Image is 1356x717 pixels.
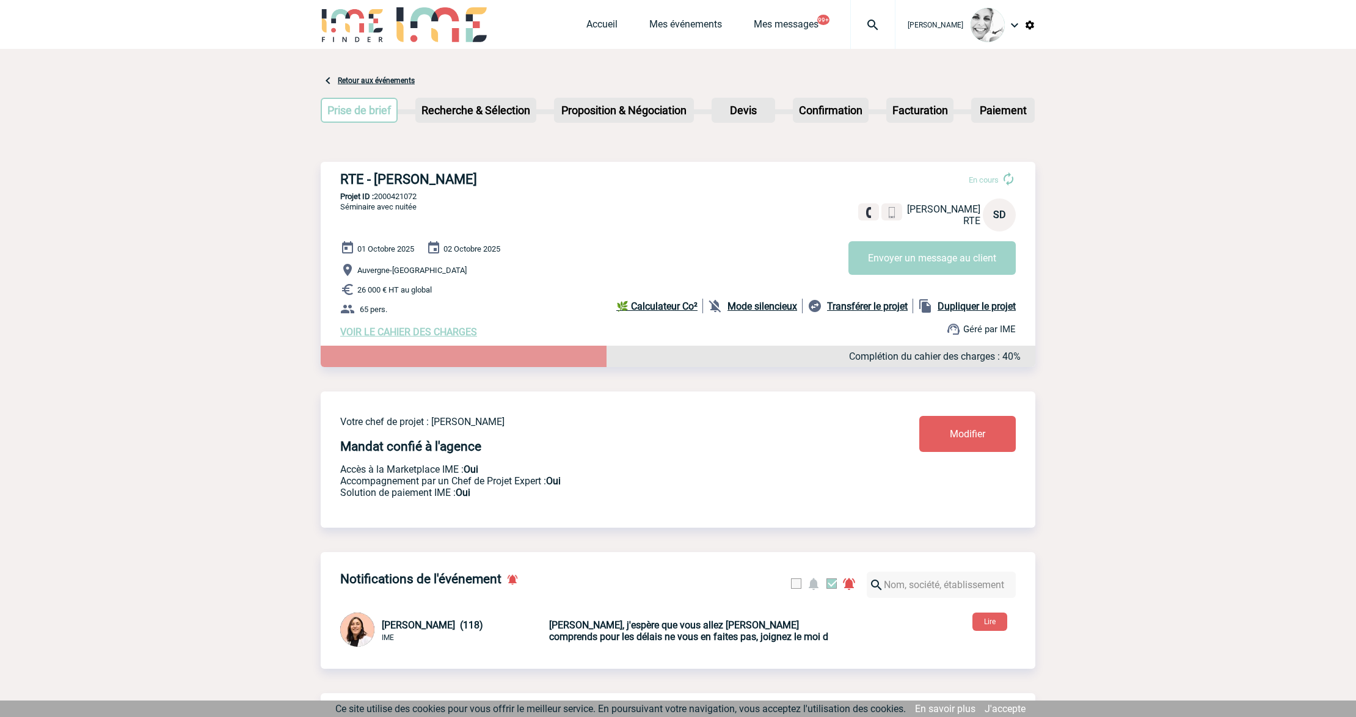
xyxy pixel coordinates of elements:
a: En savoir plus [915,703,975,715]
span: Géré par IME [963,324,1016,335]
span: Auvergne-[GEOGRAPHIC_DATA] [357,266,467,275]
span: 26 000 € HT au global [357,285,432,294]
p: Recherche & Sélection [417,99,535,122]
b: 🌿 Calculateur Co² [616,300,698,312]
span: RTE [963,215,980,227]
button: Envoyer un message au client [848,241,1016,275]
h3: RTE - [PERSON_NAME] [340,172,707,187]
span: Modifier [950,428,985,440]
h4: Mandat confié à l'agence [340,439,481,454]
div: Conversation privée : Client - Agence [340,613,547,649]
p: Paiement [972,99,1033,122]
p: Prestation payante [340,475,847,487]
p: Accès à la Marketplace IME : [340,464,847,475]
img: support.png [946,322,961,337]
img: portable.png [886,207,897,218]
b: Oui [546,475,561,487]
img: fixe.png [863,207,874,218]
b: [PERSON_NAME], j'espère que vous allez [PERSON_NAME] comprends pour les délais ne vous en faites ... [549,619,828,642]
span: Ce site utilise des cookies pour vous offrir le meilleur service. En poursuivant votre navigation... [335,703,906,715]
span: [PERSON_NAME] [907,203,980,215]
button: Lire [972,613,1007,631]
span: Séminaire avec nuitée [340,202,417,211]
a: [PERSON_NAME] (118) IME [PERSON_NAME], j'espère que vous allez [PERSON_NAME] comprends pour les d... [340,625,836,636]
a: Accueil [586,18,618,35]
p: Proposition & Négociation [555,99,693,122]
span: 01 Octobre 2025 [357,244,414,253]
b: Mode silencieux [727,300,797,312]
img: 103013-0.jpeg [971,8,1005,42]
b: Oui [464,464,478,475]
b: Dupliquer le projet [938,300,1016,312]
a: Lire [963,615,1017,627]
span: SD [993,209,1006,220]
p: Confirmation [794,99,867,122]
p: Devis [713,99,774,122]
span: [PERSON_NAME] (118) [382,619,483,631]
b: Transférer le projet [827,300,908,312]
span: [PERSON_NAME] [908,21,963,29]
a: 🌿 Calculateur Co² [616,299,703,313]
a: Mes événements [649,18,722,35]
a: Mes messages [754,18,818,35]
img: file_copy-black-24dp.png [918,299,933,313]
span: En cours [969,175,999,184]
a: VOIR LE CAHIER DES CHARGES [340,326,477,338]
span: 02 Octobre 2025 [443,244,500,253]
span: IME [382,633,394,642]
p: Facturation [888,99,953,122]
h4: Notifications de l'événement [340,572,501,586]
b: Projet ID : [340,192,374,201]
p: Votre chef de projet : [PERSON_NAME] [340,416,847,428]
p: 2000421072 [321,192,1035,201]
b: Oui [456,487,470,498]
img: 129834-0.png [340,613,374,647]
span: 65 pers. [360,305,387,314]
p: Conformité aux process achat client, Prise en charge de la facturation, Mutualisation de plusieur... [340,487,847,498]
img: IME-Finder [321,7,384,42]
p: Prise de brief [322,99,396,122]
a: Retour aux événements [338,76,415,85]
a: J'accepte [985,703,1026,715]
button: 99+ [817,15,829,25]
